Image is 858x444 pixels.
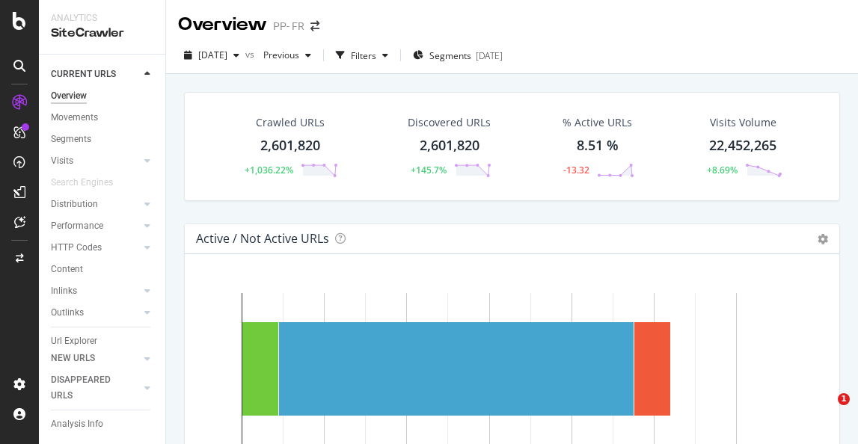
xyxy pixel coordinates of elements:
[51,305,140,321] a: Outlinks
[51,175,113,191] div: Search Engines
[51,372,140,404] a: DISAPPEARED URLS
[408,115,491,130] div: Discovered URLs
[51,333,97,349] div: Url Explorer
[257,43,317,67] button: Previous
[273,19,304,34] div: PP- FR
[51,88,87,104] div: Overview
[577,136,619,155] div: 8.51 %
[476,49,503,62] div: [DATE]
[51,132,155,147] a: Segments
[51,351,140,366] a: NEW URLS
[51,305,84,321] div: Outlinks
[563,164,589,176] div: -13.32
[51,132,91,147] div: Segments
[563,115,632,130] div: % Active URLs
[707,164,738,176] div: +8.69%
[709,136,776,155] div: 22,452,265
[178,43,245,67] button: [DATE]
[178,12,267,37] div: Overview
[257,49,299,61] span: Previous
[245,164,293,176] div: +1,036.22%
[51,416,155,432] a: Analysis Info
[256,115,325,130] div: Crawled URLs
[51,110,155,126] a: Movements
[818,234,828,244] i: Options
[51,25,153,42] div: SiteCrawler
[196,229,329,249] h4: Active / Not Active URLs
[807,393,843,429] iframe: Intercom live chat
[51,110,98,126] div: Movements
[198,49,227,61] span: 2025 Oct. 1st
[51,67,140,82] a: CURRENT URLS
[51,351,95,366] div: NEW URLS
[51,283,77,299] div: Inlinks
[51,333,155,349] a: Url Explorer
[51,372,126,404] div: DISAPPEARED URLS
[51,240,140,256] a: HTTP Codes
[51,218,103,234] div: Performance
[51,67,116,82] div: CURRENT URLS
[51,262,83,277] div: Content
[330,43,394,67] button: Filters
[710,115,776,130] div: Visits Volume
[51,218,140,234] a: Performance
[245,48,257,61] span: vs
[51,88,155,104] a: Overview
[260,136,320,155] div: 2,601,820
[51,153,140,169] a: Visits
[51,175,128,191] a: Search Engines
[51,416,103,432] div: Analysis Info
[420,136,479,155] div: 2,601,820
[838,393,850,405] span: 1
[310,21,319,31] div: arrow-right-arrow-left
[51,283,140,299] a: Inlinks
[51,262,155,277] a: Content
[411,164,447,176] div: +145.7%
[51,197,140,212] a: Distribution
[407,43,509,67] button: Segments[DATE]
[51,12,153,25] div: Analytics
[51,153,73,169] div: Visits
[51,240,102,256] div: HTTP Codes
[351,49,376,62] div: Filters
[51,197,98,212] div: Distribution
[429,49,471,62] span: Segments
